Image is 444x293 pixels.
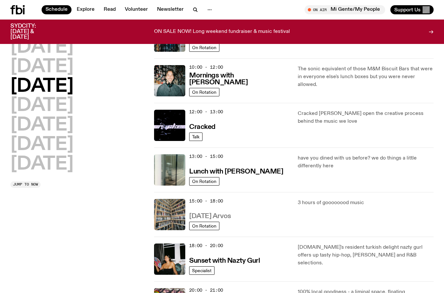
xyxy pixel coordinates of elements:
[154,29,290,35] p: ON SALE NOW! Long weekend fundraiser & music festival
[189,88,219,96] a: On Rotation
[189,64,223,70] span: 10:00 - 12:00
[192,90,216,94] span: On Rotation
[189,109,223,115] span: 12:00 - 13:00
[305,5,385,14] button: On AirMi Gente/My People
[189,258,260,264] h3: Sunset with Nazty Gurl
[121,5,152,14] a: Volunteer
[10,116,73,134] button: [DATE]
[10,136,73,154] button: [DATE]
[10,58,73,76] button: [DATE]
[189,198,223,204] span: 15:00 - 18:00
[154,65,185,96] img: Radio presenter Ben Hansen sits in front of a wall of photos and an fbi radio sign. Film photo. B...
[189,72,290,86] h3: Mornings with [PERSON_NAME]
[298,65,434,89] p: The sonic equivalent of those M&M Biscuit Bars that were in everyone else's lunch boxes but you w...
[192,179,216,184] span: On Rotation
[10,38,73,57] button: [DATE]
[298,199,434,207] p: 3 hours of goooooood music
[154,110,185,141] img: Logo for Podcast Cracked. Black background, with white writing, with glass smashing graphics
[192,223,216,228] span: On Rotation
[189,212,231,220] a: [DATE] Arvos
[100,5,120,14] a: Read
[298,110,434,125] p: Cracked [PERSON_NAME] open the creative process behind the music we love
[189,71,290,86] a: Mornings with [PERSON_NAME]
[10,77,73,96] button: [DATE]
[13,183,38,186] span: Jump to now
[189,213,231,220] h3: [DATE] Arvos
[189,124,215,131] h3: Cracked
[298,244,434,267] p: [DOMAIN_NAME]'s resident turkish delight nazty gurl offers up tasty hip-hop, [PERSON_NAME] and R&...
[153,5,188,14] a: Newsletter
[394,7,421,13] span: Support Us
[189,153,223,160] span: 13:00 - 15:00
[189,133,202,141] a: Talk
[390,5,434,14] button: Support Us
[298,154,434,170] p: have you dined with us before? we do things a little differently here
[192,45,216,50] span: On Rotation
[192,134,200,139] span: Talk
[10,181,41,188] button: Jump to now
[189,243,223,249] span: 18:00 - 20:00
[189,256,260,264] a: Sunset with Nazty Gurl
[154,199,185,230] img: A corner shot of the fbi music library
[189,222,219,230] a: On Rotation
[42,5,72,14] a: Schedule
[189,43,219,52] a: On Rotation
[73,5,98,14] a: Explore
[192,268,212,273] span: Specialist
[189,168,283,175] h3: Lunch with [PERSON_NAME]
[10,155,73,174] button: [DATE]
[189,167,283,175] a: Lunch with [PERSON_NAME]
[189,266,215,275] a: Specialist
[189,177,219,186] a: On Rotation
[189,122,215,131] a: Cracked
[10,23,52,40] h3: SYDCITY: [DATE] & [DATE]
[10,97,73,115] button: [DATE]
